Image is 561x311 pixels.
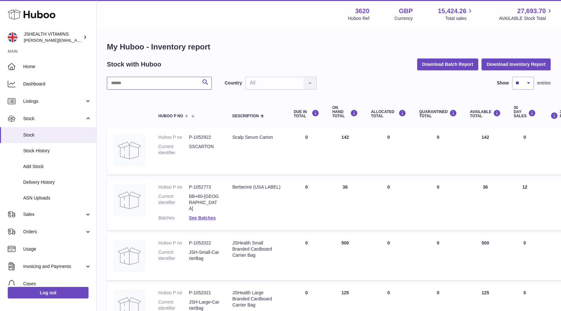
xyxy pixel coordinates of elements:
[23,81,91,87] span: Dashboard
[232,134,281,140] div: Scalp Serum Carton
[287,234,326,280] td: 0
[232,114,259,118] span: Description
[23,116,85,122] span: Stock
[326,234,364,280] td: 500
[23,98,85,104] span: Listings
[24,31,82,43] div: JSHEALTH VITAMINS
[437,135,439,140] span: 0
[371,110,406,118] div: ALLOCATED Total
[158,134,189,140] dt: Huboo P no
[23,164,91,170] span: Add Stock
[355,7,369,15] strong: 3620
[8,287,89,298] a: Log out
[470,110,501,118] div: AVAILABLE Total
[189,134,220,140] dd: P-1052922
[395,15,413,22] div: Currency
[158,290,189,296] dt: Huboo P no
[23,246,91,252] span: Usage
[23,179,91,185] span: Delivery History
[438,7,474,22] a: 15,424.26 Total sales
[23,263,85,270] span: Invoicing and Payments
[326,178,364,230] td: 36
[463,178,507,230] td: 36
[189,144,220,156] dd: SSCARTON
[482,58,551,70] button: Download Inventory Report
[399,7,413,15] strong: GBP
[437,184,439,190] span: 0
[23,229,85,235] span: Orders
[189,215,216,220] a: See Batches
[463,128,507,174] td: 142
[189,290,220,296] dd: P-1052021
[437,240,439,245] span: 0
[287,128,326,174] td: 0
[23,195,91,201] span: ASN Uploads
[158,184,189,190] dt: Huboo P no
[326,128,364,174] td: 142
[514,106,536,119] div: 30 DAY SALES
[113,184,145,216] img: product image
[497,80,509,86] label: Show
[23,211,85,218] span: Sales
[445,15,474,22] span: Total sales
[499,7,553,22] a: 27,693.70 AVAILABLE Stock Total
[158,249,189,262] dt: Current identifier
[294,110,319,118] div: DUE IN TOTAL
[23,64,91,70] span: Home
[23,281,91,287] span: Cases
[287,178,326,230] td: 0
[225,80,242,86] label: Country
[107,42,551,52] h1: My Huboo - Inventory report
[507,234,542,280] td: 0
[332,106,358,119] div: ON HAND Total
[23,148,91,154] span: Stock History
[24,38,129,43] span: [PERSON_NAME][EMAIL_ADDRESS][DOMAIN_NAME]
[189,184,220,190] dd: P-1052773
[364,128,413,174] td: 0
[364,178,413,230] td: 0
[232,240,281,258] div: JSHealth Small Branded Cardboard Carrier Bag
[189,193,220,212] dd: BB+60-[GEOGRAPHIC_DATA]
[158,193,189,212] dt: Current identifier
[419,110,457,118] div: QUARANTINED Total
[463,234,507,280] td: 500
[232,184,281,190] div: Berberine (USA LABEL)
[499,15,553,22] span: AVAILABLE Stock Total
[107,60,161,69] h2: Stock with Huboo
[348,15,369,22] div: Huboo Ref
[158,240,189,246] dt: Huboo P no
[364,234,413,280] td: 0
[189,249,220,262] dd: JSH-Small-CarrierBag
[507,128,542,174] td: 0
[8,32,17,42] img: francesca@jshealthvitamins.com
[232,290,281,308] div: JSHealth Large Branded Cardboard Carrier Bag
[417,58,479,70] button: Download Batch Report
[438,7,466,15] span: 15,424.26
[537,80,551,86] span: entries
[158,215,189,221] dt: Batches
[437,290,439,295] span: 0
[158,114,183,118] span: Huboo P no
[113,134,145,166] img: product image
[507,178,542,230] td: 12
[189,240,220,246] dd: P-1052022
[158,144,189,156] dt: Current identifier
[517,7,546,15] span: 27,693.70
[23,132,91,138] span: Stock
[113,240,145,272] img: product image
